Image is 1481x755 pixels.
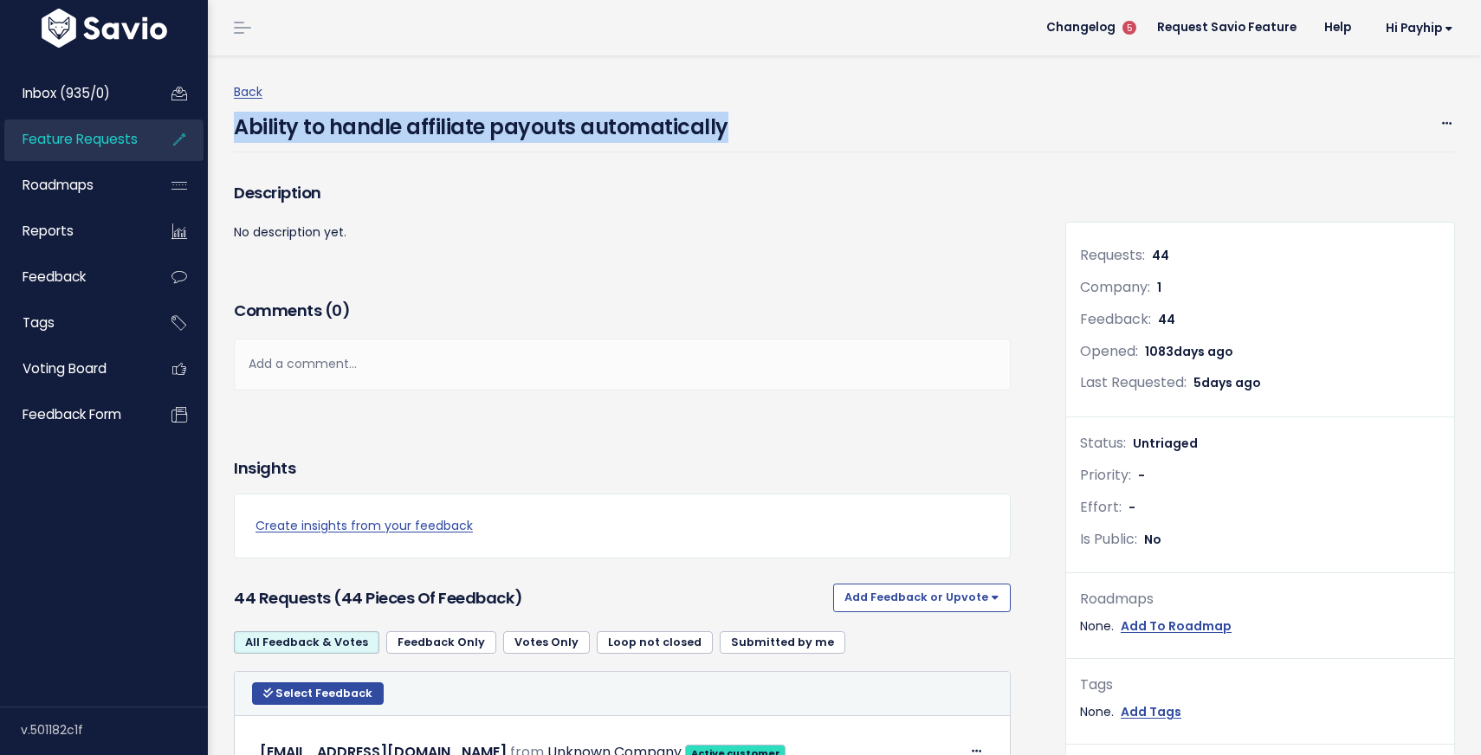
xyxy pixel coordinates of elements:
span: 5 [1193,374,1261,391]
span: Effort: [1080,497,1122,517]
p: No description yet. [234,222,1011,243]
span: Company: [1080,277,1150,297]
h3: Description [234,181,1011,205]
span: - [1138,467,1145,484]
span: Reports [23,222,74,240]
span: Untriaged [1133,435,1198,452]
span: No [1144,531,1161,548]
a: Tags [4,303,144,343]
span: Is Public: [1080,529,1137,549]
span: - [1129,499,1135,516]
div: Roadmaps [1080,587,1440,612]
h3: 44 Requests (44 pieces of Feedback) [234,586,826,610]
a: Roadmaps [4,165,144,205]
h3: Comments ( ) [234,299,1011,323]
span: Changelog [1046,22,1116,34]
a: Feedback Only [386,631,496,654]
a: Feedback form [4,395,144,435]
span: Opened: [1080,341,1138,361]
span: Requests: [1080,245,1145,265]
a: Feature Requests [4,119,144,159]
button: Add Feedback or Upvote [833,584,1011,611]
a: Submitted by me [720,631,845,654]
span: days ago [1174,343,1233,360]
span: days ago [1201,374,1261,391]
span: Inbox (935/0) [23,84,110,102]
span: 44 [1158,311,1175,328]
span: Feedback: [1080,309,1151,329]
div: v.501182c1f [21,707,208,752]
button: Select Feedback [252,682,384,705]
div: Tags [1080,673,1440,698]
a: Help [1310,15,1365,41]
a: Add To Roadmap [1121,616,1232,637]
img: logo-white.9d6f32f41409.svg [37,9,171,48]
a: Inbox (935/0) [4,74,144,113]
span: 1 [1157,279,1161,296]
span: 5 [1122,21,1136,35]
a: All Feedback & Votes [234,631,379,654]
span: Priority: [1080,465,1131,485]
a: Add Tags [1121,701,1181,723]
span: Voting Board [23,359,107,377]
span: Hi Payhip [1386,22,1453,35]
span: 44 [1152,247,1169,264]
span: 0 [332,300,342,321]
a: Reports [4,211,144,251]
a: Loop not closed [597,631,713,654]
div: Add a comment... [234,339,1011,390]
a: Request Savio Feature [1143,15,1310,41]
h4: Ability to handle affiliate payouts automatically [234,103,728,143]
a: Create insights from your feedback [255,515,989,537]
span: Last Requested: [1080,372,1187,392]
span: Feature Requests [23,130,138,148]
div: None. [1080,616,1440,637]
a: Hi Payhip [1365,15,1467,42]
span: 1083 [1145,343,1233,360]
span: Tags [23,313,55,332]
h3: Insights [234,456,295,481]
span: Feedback [23,268,86,286]
a: Back [234,83,262,100]
span: Status: [1080,433,1126,453]
a: Voting Board [4,349,144,389]
span: Roadmaps [23,176,94,194]
a: Feedback [4,257,144,297]
span: Select Feedback [275,686,372,700]
span: Feedback form [23,405,121,423]
a: Votes Only [503,631,590,654]
div: None. [1080,701,1440,723]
